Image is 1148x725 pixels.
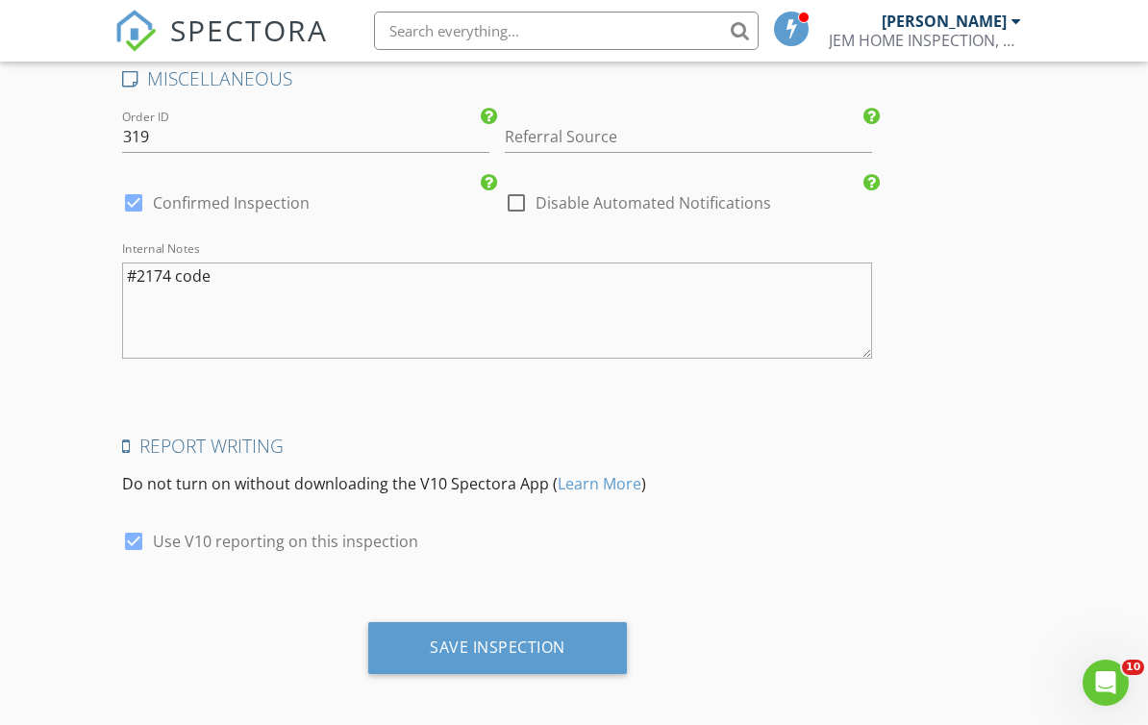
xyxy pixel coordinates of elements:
input: Search everything... [374,12,759,50]
span: 10 [1122,660,1144,675]
label: Use V10 reporting on this inspection [153,532,418,551]
div: Save Inspection [430,637,565,657]
p: Do not turn on without downloading the V10 Spectora App ( ) [122,472,872,495]
img: The Best Home Inspection Software - Spectora [114,10,157,52]
div: [PERSON_NAME] [882,12,1007,31]
label: Disable Automated Notifications [536,193,771,212]
a: Learn More [558,473,641,494]
input: Referral Source [505,121,872,153]
iframe: Intercom live chat [1083,660,1129,706]
h4: MISCELLANEOUS [122,66,872,91]
span: SPECTORA [170,10,328,50]
div: JEM HOME INSPECTION, LLC [829,31,1021,50]
a: SPECTORA [114,26,328,66]
label: Confirmed Inspection [153,193,310,212]
h4: Report Writing [122,434,872,459]
textarea: Internal Notes [122,262,872,359]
